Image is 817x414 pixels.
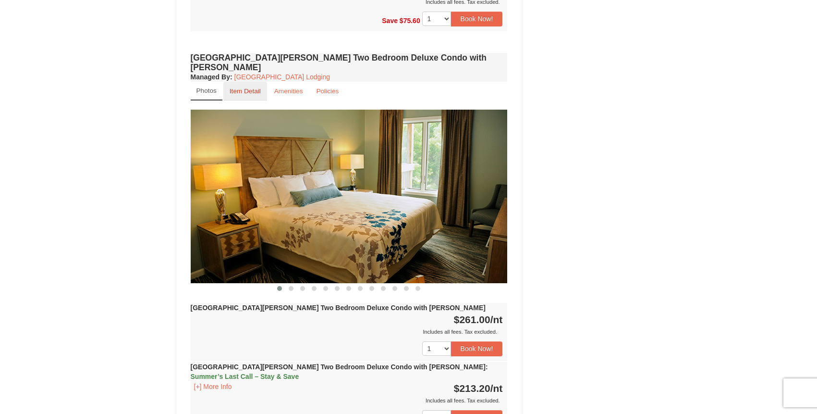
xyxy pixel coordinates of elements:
a: [GEOGRAPHIC_DATA] Lodging [234,73,330,81]
span: /nt [490,383,503,394]
h4: [GEOGRAPHIC_DATA][PERSON_NAME] Two Bedroom Deluxe Condo with [PERSON_NAME] [191,53,508,72]
a: Photos [191,82,222,100]
button: Book Now! [451,12,503,26]
span: Managed By [191,73,230,81]
button: Book Now! [451,341,503,356]
button: [+] More Info [191,381,235,392]
span: Save [382,17,398,25]
span: Summer’s Last Call – Stay & Save [191,373,299,380]
a: Policies [310,82,345,100]
img: 18876286-137-863bd0ca.jpg [191,110,508,283]
small: Item Detail [230,88,261,95]
strong: : [191,73,232,81]
strong: [GEOGRAPHIC_DATA][PERSON_NAME] Two Bedroom Deluxe Condo with [PERSON_NAME] [191,304,486,312]
a: Item Detail [223,82,267,100]
small: Photos [196,87,217,94]
a: Amenities [268,82,309,100]
span: $213.20 [454,383,490,394]
div: Includes all fees. Tax excluded. [191,327,503,337]
small: Amenities [274,88,303,95]
span: : [486,363,488,371]
div: Includes all fees. Tax excluded. [191,396,503,405]
strong: $261.00 [454,314,503,325]
small: Policies [316,88,339,95]
span: /nt [490,314,503,325]
strong: [GEOGRAPHIC_DATA][PERSON_NAME] Two Bedroom Deluxe Condo with [PERSON_NAME] [191,363,488,380]
span: $75.60 [400,17,420,25]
